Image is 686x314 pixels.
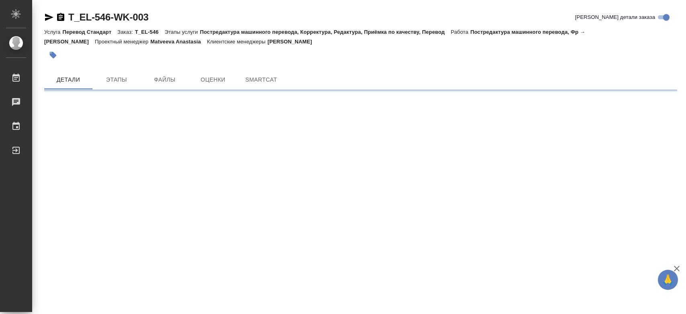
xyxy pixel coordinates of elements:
p: Работа [451,29,471,35]
span: Оценки [194,75,232,85]
span: [PERSON_NAME] детали заказа [575,13,655,21]
p: [PERSON_NAME] [268,39,318,45]
p: T_EL-546 [135,29,165,35]
p: Постредактура машинного перевода, Корректура, Редактура, Приёмка по качеству, Перевод [200,29,451,35]
p: Этапы услуги [165,29,200,35]
p: Matveeva Anastasia [150,39,207,45]
span: Файлы [145,75,184,85]
span: Этапы [97,75,136,85]
p: Заказ: [117,29,135,35]
button: Добавить тэг [44,46,62,64]
span: 🙏 [661,271,675,288]
button: Скопировать ссылку [56,12,66,22]
span: SmartCat [242,75,281,85]
button: Скопировать ссылку для ЯМессенджера [44,12,54,22]
p: Услуга [44,29,62,35]
button: 🙏 [658,270,678,290]
a: T_EL-546-WK-003 [68,12,149,23]
p: Клиентские менеджеры [207,39,268,45]
span: Детали [49,75,88,85]
p: Проектный менеджер [95,39,150,45]
p: Перевод Стандарт [62,29,117,35]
